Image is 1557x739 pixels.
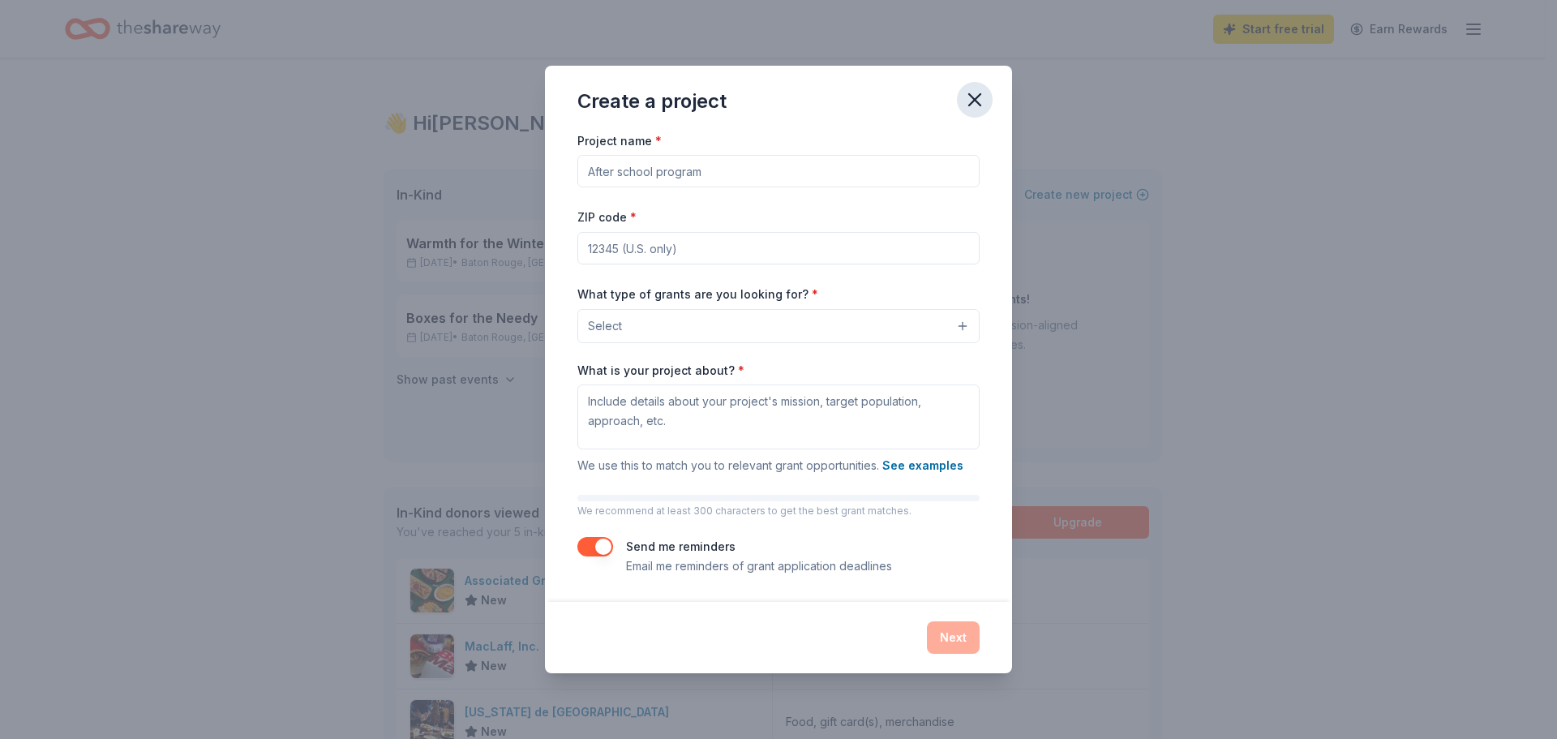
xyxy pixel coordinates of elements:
[588,316,622,336] span: Select
[577,309,980,343] button: Select
[577,458,963,472] span: We use this to match you to relevant grant opportunities.
[577,155,980,187] input: After school program
[577,209,637,226] label: ZIP code
[577,363,744,379] label: What is your project about?
[577,505,980,518] p: We recommend at least 300 characters to get the best grant matches.
[577,286,818,303] label: What type of grants are you looking for?
[882,456,963,475] button: See examples
[626,539,736,553] label: Send me reminders
[626,556,892,576] p: Email me reminders of grant application deadlines
[577,88,727,114] div: Create a project
[577,133,662,149] label: Project name
[577,232,980,264] input: 12345 (U.S. only)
